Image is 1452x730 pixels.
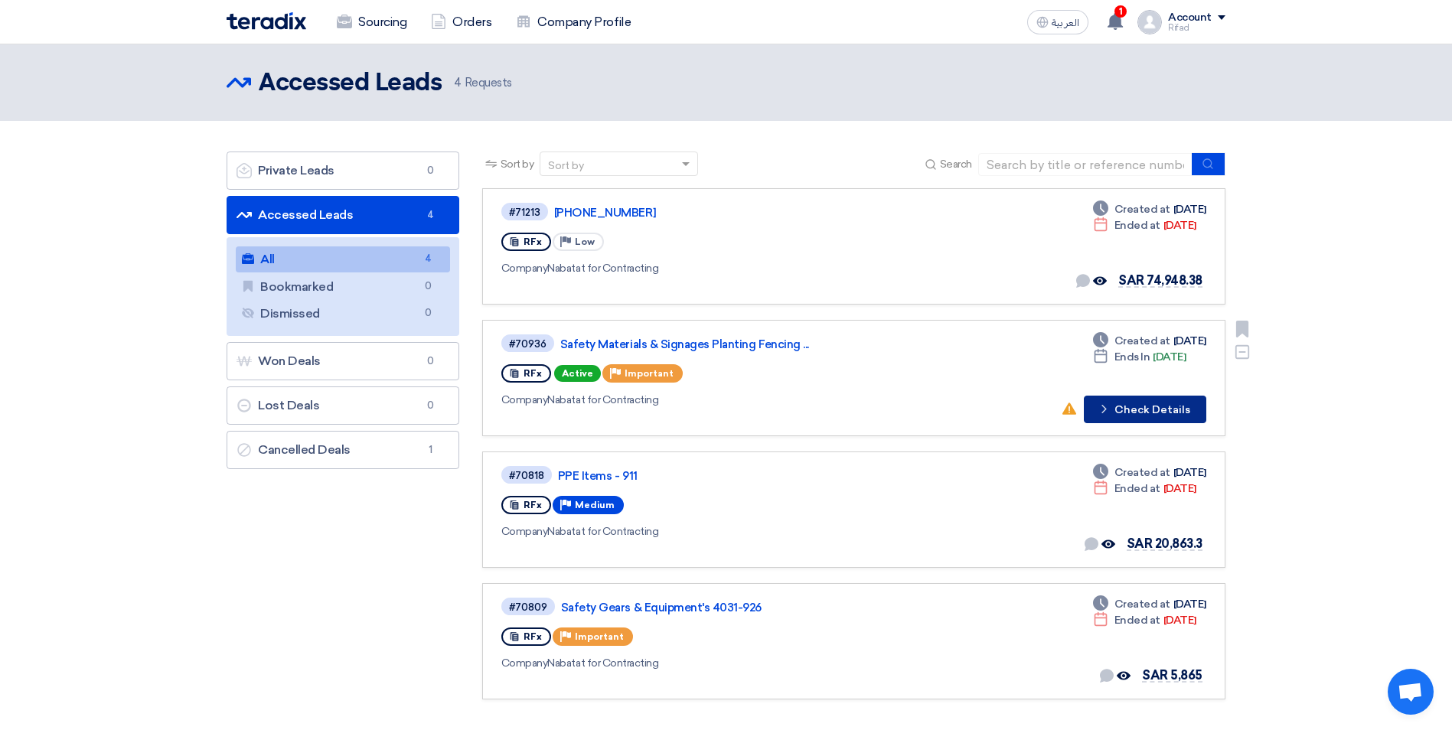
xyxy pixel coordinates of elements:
[501,156,534,172] span: Sort by
[504,5,643,39] a: Company Profile
[454,74,512,92] span: Requests
[509,471,544,481] div: #70818
[548,158,584,174] div: Sort by
[1114,333,1170,349] span: Created at
[575,236,595,247] span: Low
[560,337,943,351] a: Safety Materials & Signages Planting Fencing ...
[501,262,548,275] span: Company
[422,398,440,413] span: 0
[1093,201,1206,217] div: [DATE]
[422,163,440,178] span: 0
[625,368,674,379] span: Important
[1093,464,1206,481] div: [DATE]
[1168,24,1225,32] div: Rifad
[227,342,459,380] a: Won Deals0
[1084,396,1206,423] button: Check Details
[227,12,306,30] img: Teradix logo
[236,246,450,272] a: All
[419,5,504,39] a: Orders
[422,442,440,458] span: 1
[978,153,1193,176] input: Search by title or reference number
[501,393,548,406] span: Company
[561,601,944,614] a: Safety Gears & Equipment's 4031-926
[419,305,438,321] span: 0
[1114,596,1170,612] span: Created at
[1027,10,1088,34] button: العربية
[236,274,450,300] a: Bookmarked
[454,76,462,90] span: 4
[501,523,944,539] div: Nabatat for Contracting
[501,655,947,671] div: Nabatat for Contracting
[1114,481,1160,497] span: Ended at
[1388,669,1434,715] div: Open chat
[325,5,419,39] a: Sourcing
[501,260,940,276] div: Nabatat for Contracting
[1114,464,1170,481] span: Created at
[501,392,946,408] div: Nabatat for Contracting
[554,206,937,220] a: [PHONE_NUMBER]
[422,354,440,369] span: 0
[524,236,542,247] span: RFx
[1093,612,1196,628] div: [DATE]
[1114,201,1170,217] span: Created at
[1093,349,1186,365] div: [DATE]
[1114,612,1160,628] span: Ended at
[227,152,459,190] a: Private Leads0
[1052,18,1079,28] span: العربية
[524,368,542,379] span: RFx
[227,196,459,234] a: Accessed Leads4
[1093,481,1196,497] div: [DATE]
[575,631,624,642] span: Important
[1137,10,1162,34] img: profile_test.png
[1093,596,1206,612] div: [DATE]
[501,657,548,670] span: Company
[575,500,615,510] span: Medium
[501,525,548,538] span: Company
[1093,333,1206,349] div: [DATE]
[259,68,442,99] h2: Accessed Leads
[227,431,459,469] a: Cancelled Deals1
[1114,217,1160,233] span: Ended at
[554,365,601,382] span: Active
[509,339,547,349] div: #70936
[419,251,438,267] span: 4
[1114,349,1150,365] span: Ends In
[940,156,972,172] span: Search
[1168,11,1212,24] div: Account
[524,500,542,510] span: RFx
[236,301,450,327] a: Dismissed
[419,279,438,295] span: 0
[524,631,542,642] span: RFx
[422,207,440,223] span: 4
[1093,217,1196,233] div: [DATE]
[1118,273,1202,288] span: SAR 74,948.38
[1127,536,1202,551] span: SAR 20,863.3
[509,207,540,217] div: #71213
[558,469,941,483] a: PPE Items - 911
[509,602,547,612] div: #70809
[1142,668,1202,683] span: SAR 5,865
[1114,5,1127,18] span: 1
[227,386,459,425] a: Lost Deals0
